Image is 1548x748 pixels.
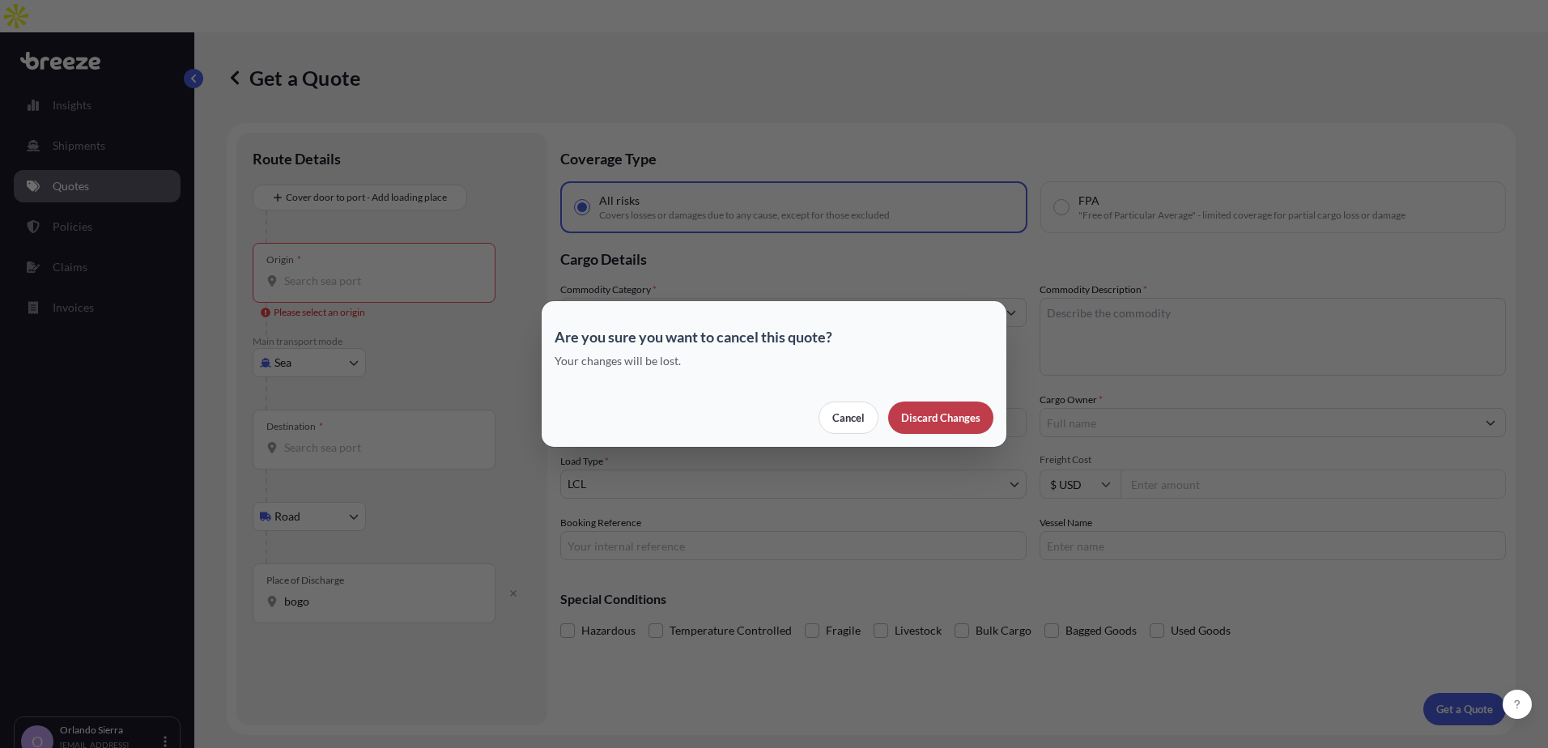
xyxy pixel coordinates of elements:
[819,402,878,434] button: Cancel
[555,327,993,346] p: Are you sure you want to cancel this quote?
[555,353,993,369] p: Your changes will be lost.
[901,410,980,426] p: Discard Changes
[832,410,865,426] p: Cancel
[888,402,993,434] button: Discard Changes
